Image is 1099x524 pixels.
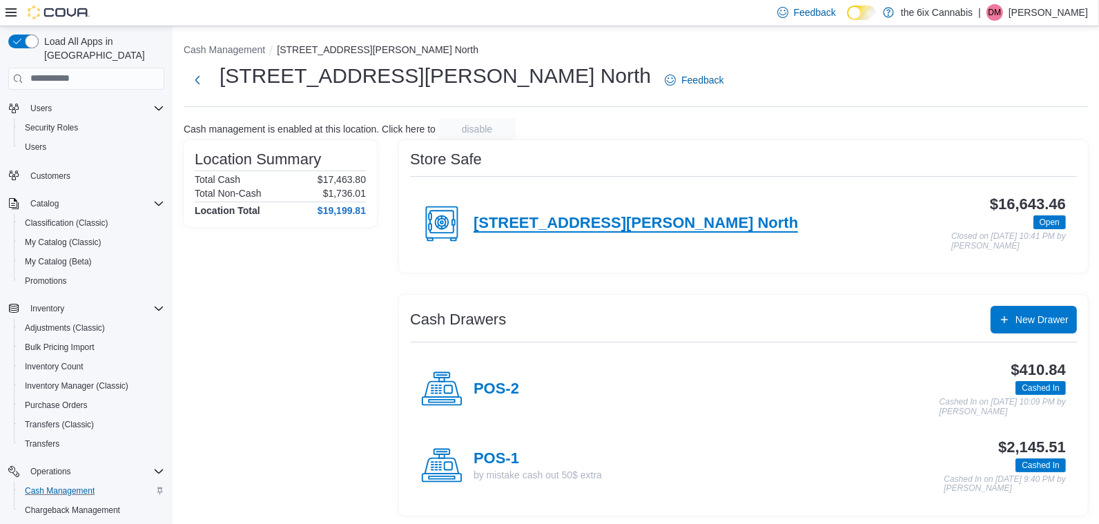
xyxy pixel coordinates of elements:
[410,151,482,168] h3: Store Safe
[25,100,164,117] span: Users
[847,20,848,21] span: Dark Mode
[1022,382,1060,394] span: Cashed In
[462,122,492,136] span: disable
[19,215,114,231] a: Classification (Classic)
[323,188,366,199] p: $1,736.01
[25,419,94,430] span: Transfers (Classic)
[19,339,164,356] span: Bulk Pricing Import
[944,475,1066,494] p: Cashed In on [DATE] 9:40 PM by [PERSON_NAME]
[19,234,164,251] span: My Catalog (Classic)
[25,195,64,212] button: Catalog
[19,119,164,136] span: Security Roles
[14,415,170,434] button: Transfers (Classic)
[25,166,164,184] span: Customers
[184,44,265,55] button: Cash Management
[25,322,105,333] span: Adjustments (Classic)
[14,501,170,520] button: Chargeback Management
[25,505,120,516] span: Chargeback Management
[14,396,170,415] button: Purchase Orders
[277,44,478,55] button: [STREET_ADDRESS][PERSON_NAME] North
[25,168,76,184] a: Customers
[30,466,71,477] span: Operations
[1015,313,1069,327] span: New Drawer
[1040,216,1060,229] span: Open
[184,124,436,135] p: Cash management is enabled at this location. Click here to
[3,194,170,213] button: Catalog
[986,4,1003,21] div: Dhwanit Modi
[14,338,170,357] button: Bulk Pricing Import
[3,462,170,481] button: Operations
[3,99,170,118] button: Users
[19,339,100,356] a: Bulk Pricing Import
[30,198,59,209] span: Catalog
[30,171,70,182] span: Customers
[438,118,516,140] button: disable
[19,397,164,414] span: Purchase Orders
[19,273,164,289] span: Promotions
[901,4,973,21] p: the 6ix Cannabis
[184,43,1088,59] nav: An example of EuiBreadcrumbs
[19,139,52,155] a: Users
[25,300,70,317] button: Inventory
[19,139,164,155] span: Users
[195,151,321,168] h3: Location Summary
[19,320,110,336] a: Adjustments (Classic)
[14,213,170,233] button: Classification (Classic)
[19,234,107,251] a: My Catalog (Classic)
[25,275,67,287] span: Promotions
[25,463,164,480] span: Operations
[25,100,57,117] button: Users
[25,463,77,480] button: Operations
[14,137,170,157] button: Users
[25,400,88,411] span: Purchase Orders
[951,232,1066,251] p: Closed on [DATE] 10:41 PM by [PERSON_NAME]
[1009,4,1088,21] p: [PERSON_NAME]
[1022,459,1060,472] span: Cashed In
[28,6,90,19] img: Cova
[681,73,723,87] span: Feedback
[998,439,1066,456] h3: $2,145.51
[3,299,170,318] button: Inventory
[989,4,1002,21] span: DM
[991,306,1077,333] button: New Drawer
[25,256,92,267] span: My Catalog (Beta)
[25,361,84,372] span: Inventory Count
[25,380,128,391] span: Inventory Manager (Classic)
[19,273,72,289] a: Promotions
[19,416,99,433] a: Transfers (Classic)
[195,174,240,185] h6: Total Cash
[940,398,1066,416] p: Cashed In on [DATE] 10:09 PM by [PERSON_NAME]
[978,4,981,21] p: |
[14,252,170,271] button: My Catalog (Beta)
[19,358,164,375] span: Inventory Count
[220,62,651,90] h1: [STREET_ADDRESS][PERSON_NAME] North
[14,481,170,501] button: Cash Management
[19,502,126,518] a: Chargeback Management
[19,378,164,394] span: Inventory Manager (Classic)
[14,376,170,396] button: Inventory Manager (Classic)
[14,357,170,376] button: Inventory Count
[1011,362,1066,378] h3: $410.84
[30,303,64,314] span: Inventory
[318,174,366,185] p: $17,463.80
[25,438,59,449] span: Transfers
[25,342,95,353] span: Bulk Pricing Import
[19,253,164,270] span: My Catalog (Beta)
[19,416,164,433] span: Transfers (Classic)
[25,142,46,153] span: Users
[1033,215,1066,229] span: Open
[39,35,164,62] span: Load All Apps in [GEOGRAPHIC_DATA]
[14,118,170,137] button: Security Roles
[847,6,876,20] input: Dark Mode
[1015,381,1066,395] span: Cashed In
[19,320,164,336] span: Adjustments (Classic)
[19,253,97,270] a: My Catalog (Beta)
[25,122,78,133] span: Security Roles
[474,450,602,468] h4: POS-1
[25,195,164,212] span: Catalog
[25,237,101,248] span: My Catalog (Classic)
[184,66,211,94] button: Next
[1015,458,1066,472] span: Cashed In
[19,378,134,394] a: Inventory Manager (Classic)
[990,196,1066,213] h3: $16,643.46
